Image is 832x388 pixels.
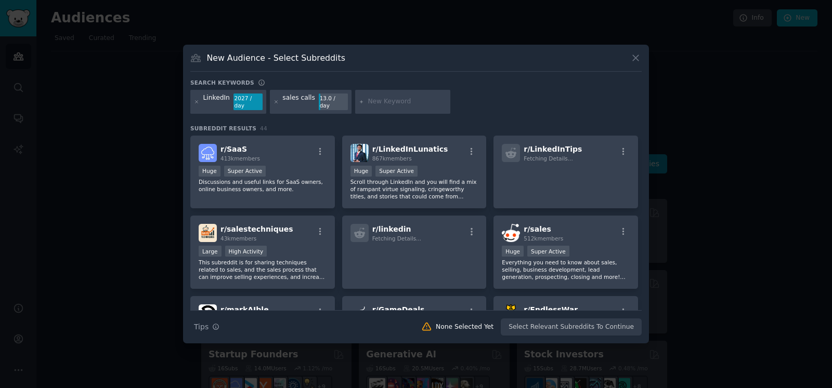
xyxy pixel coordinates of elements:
div: 13.0 / day [319,93,348,110]
p: Discussions and useful links for SaaS owners, online business owners, and more. [199,178,327,193]
img: GameDeals [350,304,369,323]
span: r/ EndlessWar [524,305,578,314]
span: r/ linkedin [372,225,411,233]
span: r/ markAIble [220,305,269,314]
div: Large [199,246,222,257]
span: r/ GameDeals [372,305,425,314]
span: Subreddit Results [190,125,256,132]
div: None Selected Yet [436,323,493,332]
span: r/ SaaS [220,145,247,153]
div: LinkedIn [203,93,230,110]
img: LinkedInLunatics [350,144,369,162]
span: 43k members [220,235,256,242]
p: This subreddit is for sharing techniques related to sales, and the sales process that can improve... [199,259,327,280]
h3: Search keywords [190,79,254,86]
button: Tips [190,318,223,336]
img: markAIble [199,304,217,323]
div: Super Active [375,166,418,177]
div: Huge [199,166,220,177]
input: New Keyword [368,97,447,106]
p: Scroll through LinkedIn and you will find a mix of rampant virtue signaling, cringeworthy titles,... [350,178,478,200]
span: Fetching Details... [372,235,421,242]
div: High Activity [225,246,267,257]
div: 2027 / day [233,93,263,110]
div: sales calls [282,93,315,110]
div: Huge [350,166,372,177]
span: 867k members [372,155,412,162]
span: Tips [194,322,209,332]
img: SaaS [199,144,217,162]
img: EndlessWar [502,304,520,323]
div: Super Active [527,246,569,257]
div: Huge [502,246,524,257]
span: r/ salestechniques [220,225,293,233]
span: 44 [260,125,267,131]
span: r/ LinkedInLunatics [372,145,448,153]
div: Super Active [224,166,266,177]
p: Everything you need to know about sales, selling, business development, lead generation, prospect... [502,259,630,280]
span: 413k members [220,155,260,162]
span: r/ LinkedInTips [524,145,582,153]
img: salestechniques [199,224,217,242]
span: Fetching Details... [524,155,573,162]
img: sales [502,224,520,242]
h3: New Audience - Select Subreddits [207,52,345,63]
span: 512k members [524,235,563,242]
span: r/ sales [524,225,551,233]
